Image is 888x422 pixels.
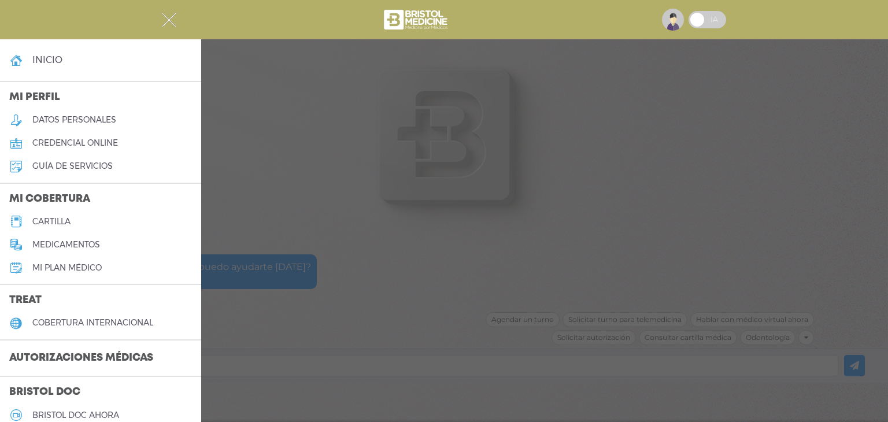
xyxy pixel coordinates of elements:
[32,410,119,420] h5: Bristol doc ahora
[32,138,118,148] h5: credencial online
[32,54,62,65] h4: inicio
[382,6,451,34] img: bristol-medicine-blanco.png
[32,217,71,227] h5: cartilla
[32,318,153,328] h5: cobertura internacional
[32,263,102,273] h5: Mi plan médico
[162,13,176,27] img: Cober_menu-close-white.svg
[32,115,116,125] h5: datos personales
[32,240,100,250] h5: medicamentos
[32,161,113,171] h5: guía de servicios
[662,9,684,31] img: profile-placeholder.svg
